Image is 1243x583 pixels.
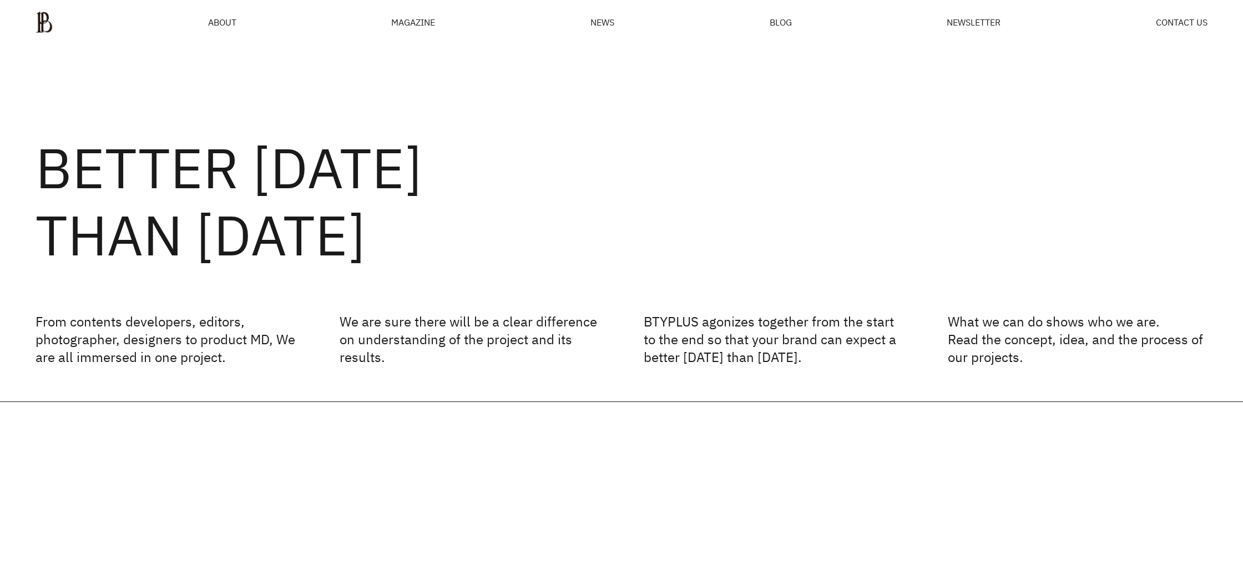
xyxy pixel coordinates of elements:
[36,134,1207,268] h2: BETTER [DATE] THAN [DATE]
[948,313,1207,366] p: What we can do shows who we are. Read the concept, idea, and the process of our projects.
[36,313,295,366] p: From contents developers, editors, photographer, designers to product MD, We are all immersed in ...
[340,313,599,366] p: We are sure there will be a clear difference on understanding of the project and its results.
[1156,18,1207,27] a: CONTACT US
[947,18,1001,27] a: NEWSLETTER
[36,11,53,33] img: ba379d5522eb3.png
[590,18,614,27] a: NEWS
[208,18,236,27] a: ABOUT
[391,18,435,27] div: MAGAZINE
[770,18,792,27] a: BLOG
[644,313,903,366] p: BTYPLUS agonizes together from the start to the end so that your brand can expect a better [DATE]...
